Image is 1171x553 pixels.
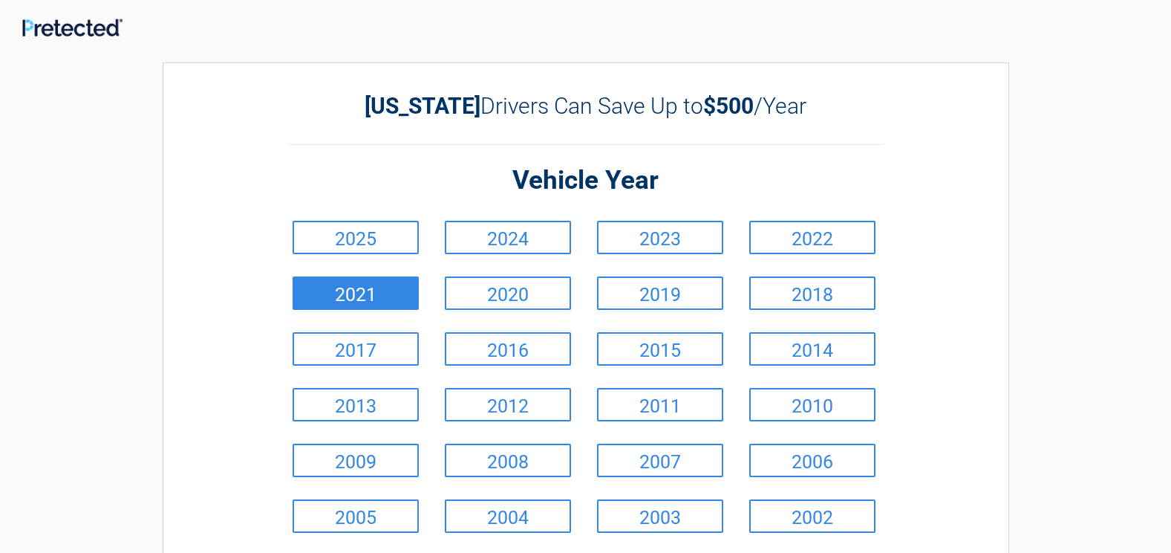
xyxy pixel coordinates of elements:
[289,164,883,198] h2: Vehicle Year
[365,93,480,119] b: [US_STATE]
[445,332,571,366] a: 2016
[293,444,419,477] a: 2009
[749,499,875,533] a: 2002
[293,332,419,366] a: 2017
[749,332,875,366] a: 2014
[597,332,723,366] a: 2015
[597,276,723,310] a: 2019
[293,276,419,310] a: 2021
[445,388,571,421] a: 2012
[749,388,875,421] a: 2010
[597,388,723,421] a: 2011
[445,444,571,477] a: 2008
[289,93,883,119] h2: Drivers Can Save Up to /Year
[749,221,875,254] a: 2022
[749,276,875,310] a: 2018
[293,499,419,533] a: 2005
[445,276,571,310] a: 2020
[293,221,419,254] a: 2025
[445,221,571,254] a: 2024
[293,388,419,421] a: 2013
[597,221,723,254] a: 2023
[22,19,123,37] img: Main Logo
[749,444,875,477] a: 2006
[703,93,754,119] b: $500
[597,444,723,477] a: 2007
[445,499,571,533] a: 2004
[597,499,723,533] a: 2003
